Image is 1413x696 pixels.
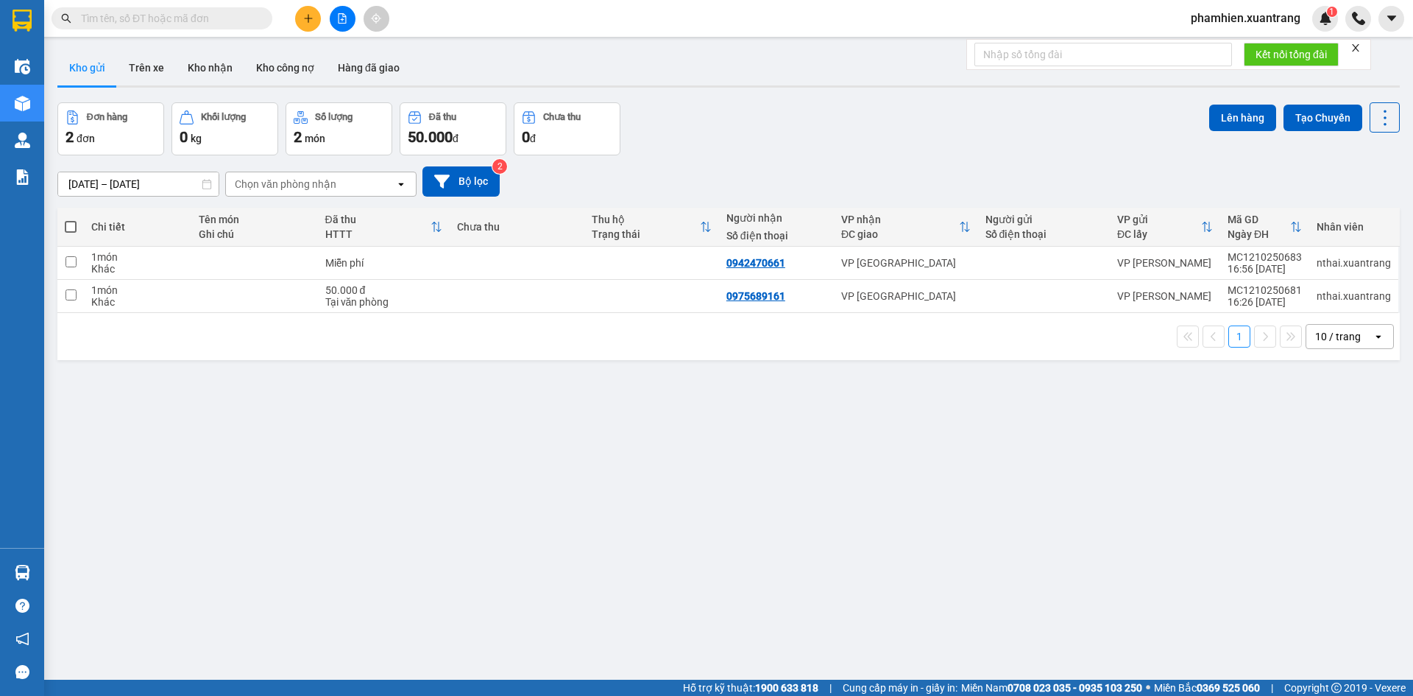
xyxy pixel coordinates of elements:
[91,251,183,263] div: 1 món
[15,133,30,148] img: warehouse-icon
[1271,680,1273,696] span: |
[91,221,183,233] div: Chi tiết
[543,112,581,122] div: Chưa thu
[453,133,458,144] span: đ
[1228,228,1290,240] div: Ngày ĐH
[592,214,700,225] div: Thu hộ
[400,102,506,155] button: Đã thu50.000đ
[180,128,188,146] span: 0
[683,680,818,696] span: Hỗ trợ kỹ thuật:
[244,50,326,85] button: Kho công nợ
[1373,331,1384,342] svg: open
[1315,329,1361,344] div: 10 / trang
[58,172,219,196] input: Select a date range.
[422,166,500,197] button: Bộ lọc
[315,112,353,122] div: Số lượng
[1110,208,1220,247] th: Toggle SortBy
[1197,682,1260,694] strong: 0369 525 060
[286,102,392,155] button: Số lượng2món
[15,665,29,679] span: message
[330,6,355,32] button: file-add
[429,112,456,122] div: Đã thu
[522,128,530,146] span: 0
[371,13,381,24] span: aim
[584,208,719,247] th: Toggle SortBy
[91,296,183,308] div: Khác
[834,208,978,247] th: Toggle SortBy
[829,680,832,696] span: |
[726,212,826,224] div: Người nhận
[364,6,389,32] button: aim
[1317,290,1391,302] div: nthai.xuantrang
[1385,12,1398,25] span: caret-down
[726,257,785,269] div: 0942470661
[201,112,246,122] div: Khối lượng
[961,680,1142,696] span: Miền Nam
[1319,12,1332,25] img: icon-new-feature
[1331,683,1342,693] span: copyright
[191,133,202,144] span: kg
[325,257,442,269] div: Miễn phí
[1327,7,1337,17] sup: 1
[1117,214,1201,225] div: VP gửi
[1350,43,1361,53] span: close
[755,682,818,694] strong: 1900 633 818
[1146,685,1150,691] span: ⚪️
[1228,251,1302,263] div: MC1210250683
[294,128,302,146] span: 2
[726,230,826,242] div: Số điện thoại
[57,50,117,85] button: Kho gửi
[1228,284,1302,296] div: MC1210250681
[1329,7,1334,17] span: 1
[87,112,127,122] div: Đơn hàng
[1378,6,1404,32] button: caret-down
[841,214,959,225] div: VP nhận
[592,228,700,240] div: Trạng thái
[985,228,1102,240] div: Số điện thoại
[91,263,183,275] div: Khác
[199,228,311,240] div: Ghi chú
[326,50,411,85] button: Hàng đã giao
[65,128,74,146] span: 2
[235,177,336,191] div: Chọn văn phòng nhận
[1283,105,1362,131] button: Tạo Chuyến
[1117,228,1201,240] div: ĐC lấy
[530,133,536,144] span: đ
[492,159,507,174] sup: 2
[199,214,311,225] div: Tên món
[117,50,176,85] button: Trên xe
[13,10,32,32] img: logo-vxr
[15,59,30,74] img: warehouse-icon
[1228,263,1302,275] div: 16:56 [DATE]
[514,102,620,155] button: Chưa thu0đ
[1244,43,1339,66] button: Kết nối tổng đài
[318,208,450,247] th: Toggle SortBy
[1179,9,1312,27] span: phamhien.xuantrang
[176,50,244,85] button: Kho nhận
[15,565,30,580] img: warehouse-icon
[15,96,30,111] img: warehouse-icon
[1154,680,1260,696] span: Miền Bắc
[15,169,30,185] img: solution-icon
[974,43,1232,66] input: Nhập số tổng đài
[457,221,577,233] div: Chưa thu
[1317,221,1391,233] div: Nhân viên
[325,284,442,296] div: 50.000 đ
[395,178,407,190] svg: open
[15,599,29,613] span: question-circle
[841,290,971,302] div: VP [GEOGRAPHIC_DATA]
[1352,12,1365,25] img: phone-icon
[15,632,29,646] span: notification
[325,296,442,308] div: Tại văn phòng
[325,228,431,240] div: HTTT
[303,13,314,24] span: plus
[1317,257,1391,269] div: nthai.xuantrang
[305,133,325,144] span: món
[841,257,971,269] div: VP [GEOGRAPHIC_DATA]
[1228,214,1290,225] div: Mã GD
[325,214,431,225] div: Đã thu
[843,680,957,696] span: Cung cấp máy in - giấy in:
[985,214,1102,225] div: Người gửi
[171,102,278,155] button: Khối lượng0kg
[295,6,321,32] button: plus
